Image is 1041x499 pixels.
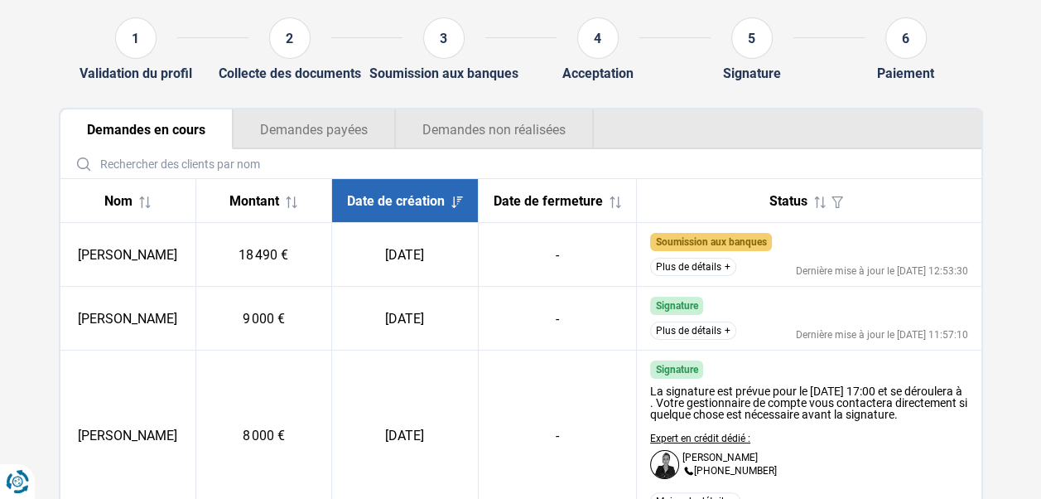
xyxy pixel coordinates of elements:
[577,17,619,59] div: 4
[331,287,478,351] td: [DATE]
[682,466,777,477] p: [PHONE_NUMBER]
[269,17,311,59] div: 2
[682,453,758,463] p: [PERSON_NAME]
[885,17,927,59] div: 6
[650,434,777,443] p: Expert en crédit dédié :
[769,193,807,209] span: Status
[723,65,781,81] div: Signature
[796,330,968,340] div: Dernière mise à jour le [DATE] 11:57:10
[60,223,196,287] td: [PERSON_NAME]
[650,385,968,420] div: La signature est prévue pour le [DATE] 17:00 et se déroulera à . Votre gestionnaire de compte vou...
[655,300,697,312] span: Signature
[331,223,478,287] td: [DATE]
[104,193,133,209] span: Nom
[478,287,636,351] td: -
[655,364,697,375] span: Signature
[369,65,518,81] div: Soumission aux banques
[219,65,361,81] div: Collecte des documents
[347,193,445,209] span: Date de création
[494,193,603,209] span: Date de fermeture
[796,266,968,276] div: Dernière mise à jour le [DATE] 12:53:30
[562,65,634,81] div: Acceptation
[80,65,192,81] div: Validation du profil
[195,287,331,351] td: 9 000 €
[877,65,934,81] div: Paiement
[60,287,196,351] td: [PERSON_NAME]
[650,322,736,340] button: Plus de détails
[229,193,279,209] span: Montant
[67,149,975,178] input: Rechercher des clients par nom
[682,466,694,477] img: +3228860076
[650,450,679,479] img: Dafina Haziri
[423,17,465,59] div: 3
[115,17,157,59] div: 1
[60,109,233,149] button: Demandes en cours
[478,223,636,287] td: -
[395,109,594,149] button: Demandes non réalisées
[233,109,395,149] button: Demandes payées
[195,223,331,287] td: 18 490 €
[731,17,773,59] div: 5
[655,236,766,248] span: Soumission aux banques
[650,258,736,276] button: Plus de détails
